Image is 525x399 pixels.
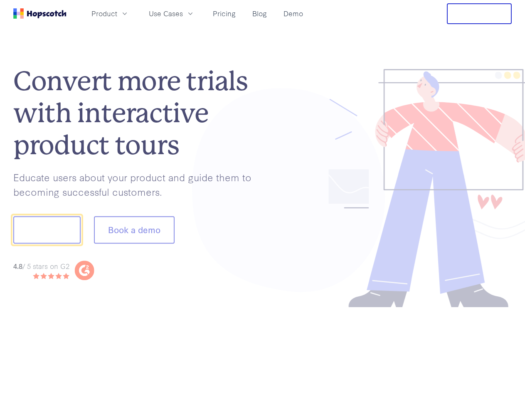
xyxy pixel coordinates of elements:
[91,8,117,19] span: Product
[86,7,134,20] button: Product
[13,170,263,199] p: Educate users about your product and guide them to becoming successful customers.
[13,261,22,271] strong: 4.8
[13,217,81,244] button: Show me!
[13,65,263,161] h1: Convert more trials with interactive product tours
[249,7,270,20] a: Blog
[280,7,306,20] a: Demo
[144,7,200,20] button: Use Cases
[94,217,175,244] button: Book a demo
[13,261,69,271] div: / 5 stars on G2
[210,7,239,20] a: Pricing
[149,8,183,19] span: Use Cases
[447,3,512,24] button: Free Trial
[13,8,67,19] a: Home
